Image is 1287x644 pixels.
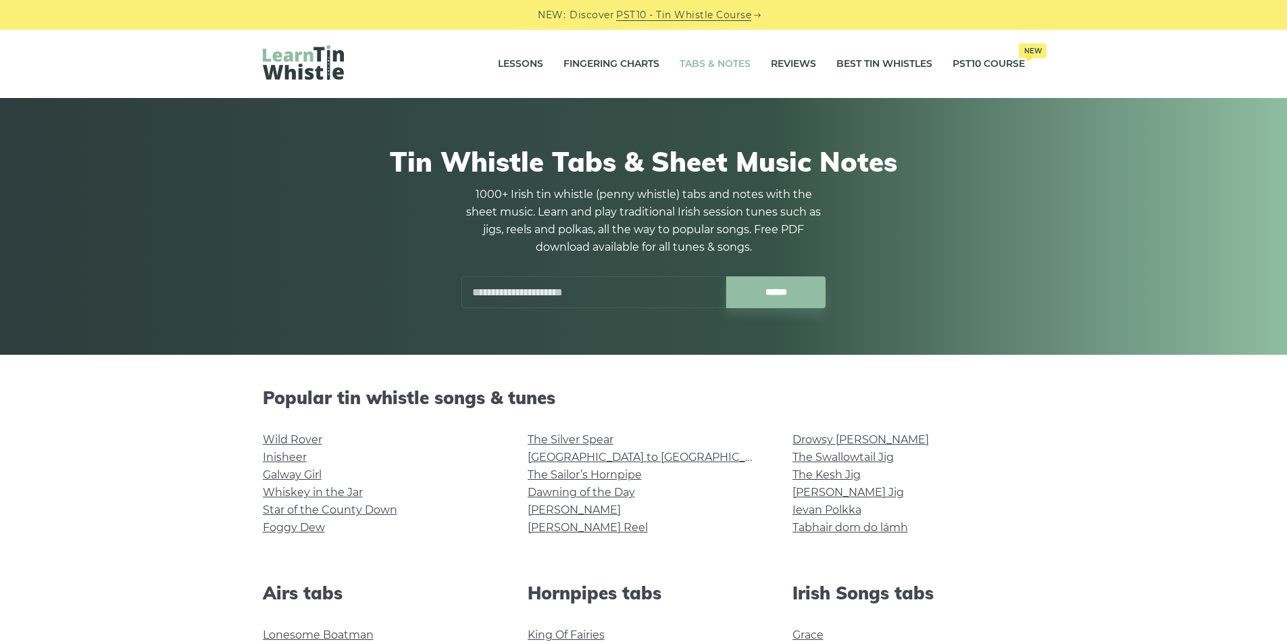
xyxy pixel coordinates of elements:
a: Ievan Polkka [792,503,861,516]
a: Star of the County Down [263,503,397,516]
h2: Irish Songs tabs [792,583,1025,603]
a: [PERSON_NAME] Reel [528,521,648,534]
a: Lessons [498,47,543,81]
p: 1000+ Irish tin whistle (penny whistle) tabs and notes with the sheet music. Learn and play tradi... [461,186,826,256]
a: The Silver Spear [528,433,613,446]
a: The Sailor’s Hornpipe [528,468,642,481]
a: King Of Fairies [528,628,605,641]
a: Reviews [771,47,816,81]
a: Galway Girl [263,468,322,481]
a: Tabs & Notes [680,47,751,81]
a: Whiskey in the Jar [263,486,363,499]
a: The Kesh Jig [792,468,861,481]
a: Dawning of the Day [528,486,635,499]
img: LearnTinWhistle.com [263,45,344,80]
span: New [1019,43,1046,58]
h2: Airs tabs [263,583,495,603]
a: PST10 CourseNew [953,47,1025,81]
a: Drowsy [PERSON_NAME] [792,433,929,446]
a: Grace [792,628,824,641]
a: Foggy Dew [263,521,325,534]
h2: Popular tin whistle songs & tunes [263,387,1025,408]
a: The Swallowtail Jig [792,451,894,464]
a: [PERSON_NAME] Jig [792,486,904,499]
h1: Tin Whistle Tabs & Sheet Music Notes [263,145,1025,178]
a: Tabhair dom do lámh [792,521,908,534]
a: Inisheer [263,451,307,464]
a: Lonesome Boatman [263,628,374,641]
a: Wild Rover [263,433,322,446]
a: Best Tin Whistles [836,47,932,81]
h2: Hornpipes tabs [528,583,760,603]
a: [GEOGRAPHIC_DATA] to [GEOGRAPHIC_DATA] [528,451,777,464]
a: Fingering Charts [563,47,659,81]
a: [PERSON_NAME] [528,503,621,516]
